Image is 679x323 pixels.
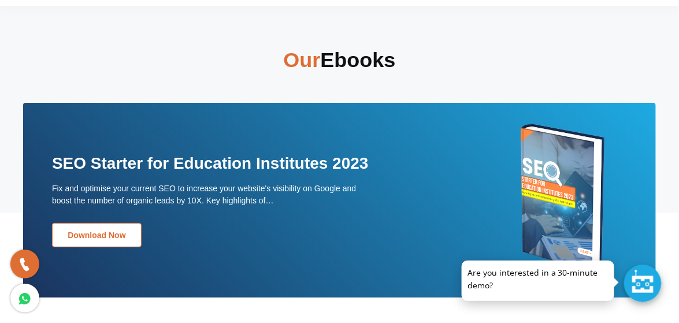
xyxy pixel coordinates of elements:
[52,183,373,207] p: Fix and optimise your current SEO to increase your website's visibility on Google and boost the n...
[624,265,662,302] div: Chat
[52,223,142,247] a: Download Now
[23,46,656,74] h2: Ebooks
[283,48,320,72] strong: Our
[52,154,369,172] a: SEO Starter for Education Institutes 2023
